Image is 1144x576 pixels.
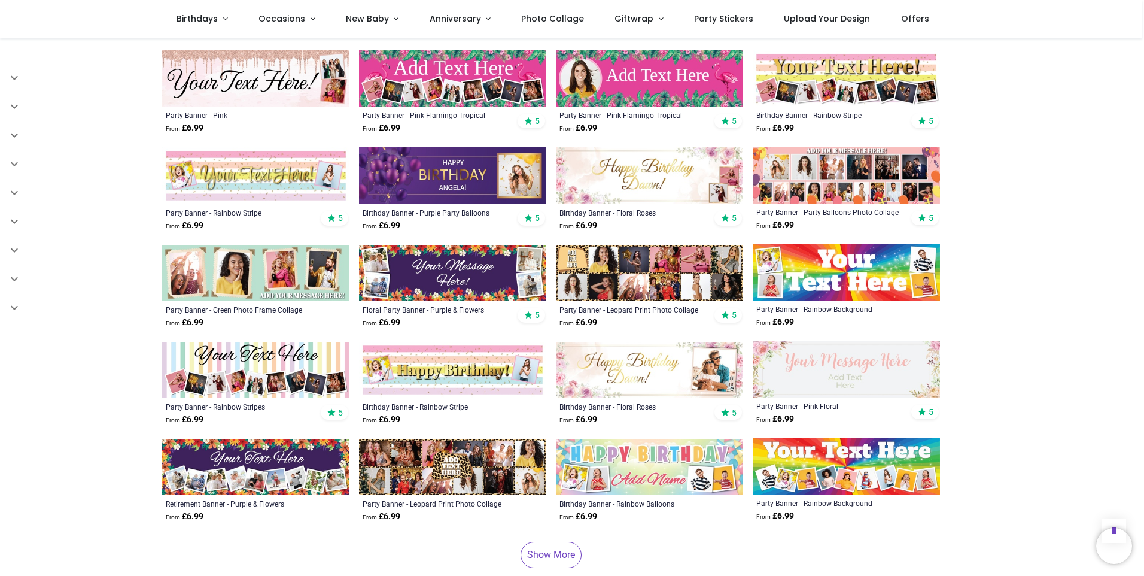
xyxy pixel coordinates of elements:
[929,407,933,417] span: 5
[756,316,794,328] strong: £ 6.99
[556,147,743,204] img: Personalised Birthday Banner - Floral Roses - Custom Name & 2 Photo Upload
[363,125,377,132] span: From
[732,407,737,418] span: 5
[756,401,900,411] a: Party Banner - Pink Floral
[559,511,597,523] strong: £ 6.99
[1096,528,1132,564] iframe: Brevo live chat
[338,213,343,223] span: 5
[521,542,582,568] a: Show More
[166,402,310,411] a: Party Banner - Rainbow Stripes
[756,413,794,425] strong: £ 6.99
[753,147,940,204] img: Personalised Party Banner - Party Balloons Photo Collage - 17 Photo Upload
[559,223,574,229] span: From
[166,223,180,229] span: From
[756,207,900,217] a: Party Banner - Party Balloons Photo Collage
[430,13,481,25] span: Anniversary
[556,439,743,495] img: Personalised Happy Birthday Banner - Rainbow Balloons - Custom Name & 4 Photo Upload
[162,245,349,301] img: Personalised Party Banner - Green Photo Frame Collage - 4 Photo Upload
[732,116,737,126] span: 5
[756,110,900,120] a: Birthday Banner - Rainbow Stripe
[363,499,507,508] a: Party Banner - Leopard Print Photo Collage
[363,511,400,523] strong: £ 6.99
[162,342,349,398] img: Personalised Party Banner - Rainbow Stripes - Custom Text & 9 Photo Upload
[556,342,743,398] img: Personalised Birthday Banner - Floral Roses - Custom Name
[166,320,180,326] span: From
[363,317,400,329] strong: £ 6.99
[346,13,389,25] span: New Baby
[784,13,870,25] span: Upload Your Design
[756,125,771,132] span: From
[363,417,377,423] span: From
[559,110,704,120] a: Party Banner - Pink Flamingo Tropical
[756,513,771,520] span: From
[258,13,305,25] span: Occasions
[363,320,377,326] span: From
[359,50,546,107] img: Personalised Party Banner - Pink Flamingo Tropical - 9 Photo Upload & Custom Text
[363,110,507,120] a: Party Banner - Pink Flamingo Tropical
[756,222,771,229] span: From
[166,110,310,120] a: Party Banner - Pink
[166,122,203,134] strong: £ 6.99
[166,317,203,329] strong: £ 6.99
[732,310,737,320] span: 5
[359,245,546,301] img: Personalised Floral Party Banner - Purple & Flowers - Custom Text & 4 Photo Upload
[756,416,771,423] span: From
[521,13,584,25] span: Photo Collage
[177,13,218,25] span: Birthdays
[166,511,203,523] strong: £ 6.99
[756,319,771,326] span: From
[559,208,704,217] a: Birthday Banner - Floral Roses
[556,245,743,301] img: Personalised Party Banner - Leopard Print Photo Collage - 11 Photo Upload
[694,13,753,25] span: Party Stickers
[559,305,704,314] a: Party Banner - Leopard Print Photo Collage
[166,305,310,314] div: Party Banner - Green Photo Frame Collage
[559,499,704,508] a: Birthday Banner - Rainbow Balloons
[166,514,180,520] span: From
[901,13,929,25] span: Offers
[732,213,737,223] span: 5
[359,439,546,495] img: Personalised Party Banner - Leopard Print Photo Collage - Custom Text & 12 Photo Upload
[559,414,597,426] strong: £ 6.99
[359,147,546,204] img: Personalised Happy Birthday Banner - Purple Party Balloons - Custom Name & 1 Photo Upload
[166,208,310,217] a: Party Banner - Rainbow Stripe
[753,244,940,301] img: Personalised Party Banner - Rainbow Background - Custom Text & 4 Photo Upload
[756,510,794,522] strong: £ 6.99
[363,402,507,411] a: Birthday Banner - Rainbow Stripe
[559,417,574,423] span: From
[363,223,377,229] span: From
[756,219,794,231] strong: £ 6.99
[929,116,933,126] span: 5
[559,402,704,411] a: Birthday Banner - Floral Roses
[756,304,900,314] a: Party Banner - Rainbow Background
[363,414,400,426] strong: £ 6.99
[338,407,343,418] span: 5
[756,122,794,134] strong: £ 6.99
[535,116,540,126] span: 5
[359,342,546,398] img: Personalised Happy Birthday Banner - Rainbow Stripe - 2 Photo Upload
[363,305,507,314] div: Floral Party Banner - Purple & Flowers
[162,439,349,495] img: Personalised Retirement Banner - Purple & Flowers - Custom Text & 9 Photo Upload
[756,498,900,508] div: Party Banner - Rainbow Background
[614,13,653,25] span: Giftwrap
[363,122,400,134] strong: £ 6.99
[166,125,180,132] span: From
[929,213,933,223] span: 5
[753,438,940,495] img: Personalised Party Banner - Rainbow Background - 9 Photo Upload
[363,514,377,520] span: From
[166,220,203,232] strong: £ 6.99
[166,417,180,423] span: From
